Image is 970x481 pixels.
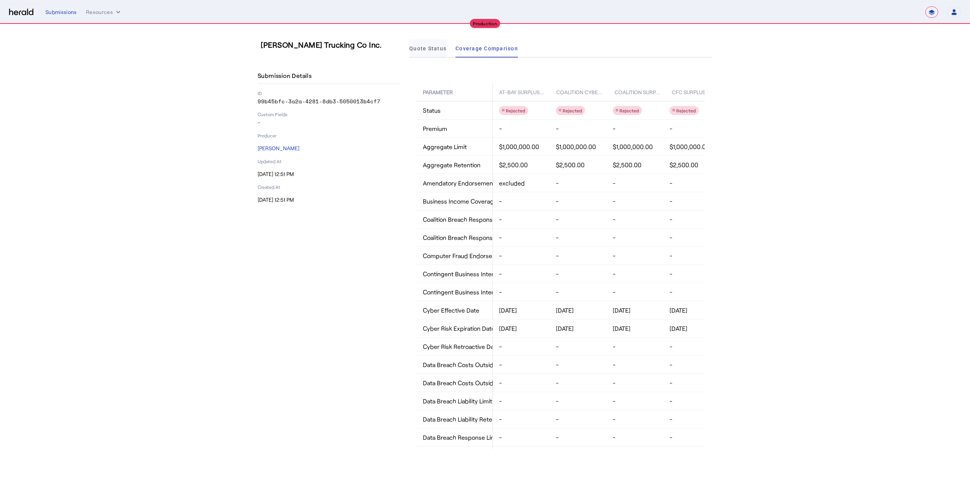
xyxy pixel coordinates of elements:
div: $2,500.00 [607,156,663,174]
div: - [663,283,720,301]
p: Producer [258,132,400,139]
div: $2,500.00 [493,156,550,174]
div: - [607,229,663,246]
span: Quote Status [409,46,446,51]
div: Coalition Breach Response Service Limit [417,210,493,229]
div: $1,000,000.00 [550,138,607,156]
div: - [607,428,663,446]
div: - [607,174,663,192]
div: $1,000,000.00 [493,138,550,156]
div: - [663,174,720,192]
span: Rejected [620,108,639,113]
div: - [607,283,663,301]
div: - [607,265,663,283]
div: Premium [417,120,493,138]
p: ID [258,90,400,96]
div: - [493,120,550,137]
div: - [607,338,663,355]
div: Aggregate Retention [417,156,493,174]
div: Production [470,19,500,28]
div: Computer Fraud Endorsement [417,247,493,265]
div: - [607,247,663,265]
div: - [550,374,607,392]
div: [DATE] [607,301,663,319]
div: - [550,265,607,283]
div: - [663,338,720,355]
div: [DATE] [493,319,550,337]
div: excluded [493,174,550,192]
div: - [550,247,607,265]
span: Rejected [563,108,582,113]
div: Cyber Effective Date [417,301,493,319]
div: Contingent Business Interruption Limit [417,265,493,283]
div: Data Breach Response Retention [417,447,493,465]
div: - [607,447,663,464]
div: - [493,410,550,428]
div: - [550,410,607,428]
div: - [550,356,607,374]
div: - [607,374,663,392]
div: - [550,210,607,228]
div: - [493,392,550,410]
h3: [PERSON_NAME] Trucking Co Inc. [261,39,403,50]
div: [DATE] [607,319,663,337]
div: Data Breach Costs Outside the Limit [417,356,493,374]
span: Rejected [676,108,696,113]
div: - [493,283,550,301]
div: Aggregate Limit [417,138,493,156]
div: - [607,192,663,210]
div: - [663,356,720,374]
div: - [607,392,663,410]
div: - [550,428,607,446]
div: Status [417,101,493,120]
p: - [258,119,400,126]
span: Coverage Comparison [455,46,518,51]
div: - [607,210,663,228]
p: [DATE] 12:51 PM [258,170,400,178]
p: 99b45bfc-3a2a-4281-8db3-5050013b4cf7 [258,98,400,105]
div: Parameter [417,83,493,101]
div: - [663,120,720,137]
div: - [493,356,550,374]
div: Coalition Surp... [609,83,666,101]
div: - [550,120,607,137]
div: Coalition Breach Response Service Retention [417,229,493,247]
div: - [663,229,720,246]
img: Herald Logo [9,9,33,16]
div: Cyber Risk Retroactive Date [417,338,493,356]
div: - [550,338,607,355]
div: - [663,392,720,410]
div: - [663,265,720,283]
div: Contingent Business Interruption Retention [417,283,493,301]
div: - [663,447,720,464]
div: Coalition Cybe... [550,83,609,101]
a: Coverage Comparison [455,39,518,58]
div: [DATE] [663,301,720,319]
p: [DATE] 12:51 PM [258,196,400,204]
div: Data Breach Liability Limit [417,392,493,410]
div: - [493,247,550,265]
div: - [493,428,550,446]
div: - [550,174,607,192]
div: Data Breach Response Limit [417,428,493,447]
div: Data Breach Costs Outside the Limit Retention [417,374,493,392]
div: [DATE] [550,301,607,319]
div: - [493,229,550,246]
div: Business Income Coverage Limit [417,192,493,210]
p: Custom Fields [258,111,400,117]
div: $2,500.00 [663,156,720,174]
p: Updated At [258,158,400,164]
div: $1,000,000.00 [607,138,663,156]
div: Submissions [45,8,77,16]
div: - [550,229,607,246]
div: Data Breach Liability Retention [417,410,493,428]
p: Created At [258,184,400,190]
span: Rejected [506,108,525,113]
div: - [493,447,550,464]
div: - [663,428,720,446]
div: - [493,338,550,355]
div: [DATE] [493,301,550,319]
div: $2,500.00 [550,156,607,174]
div: - [663,374,720,392]
button: Resources dropdown menu [86,8,122,16]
